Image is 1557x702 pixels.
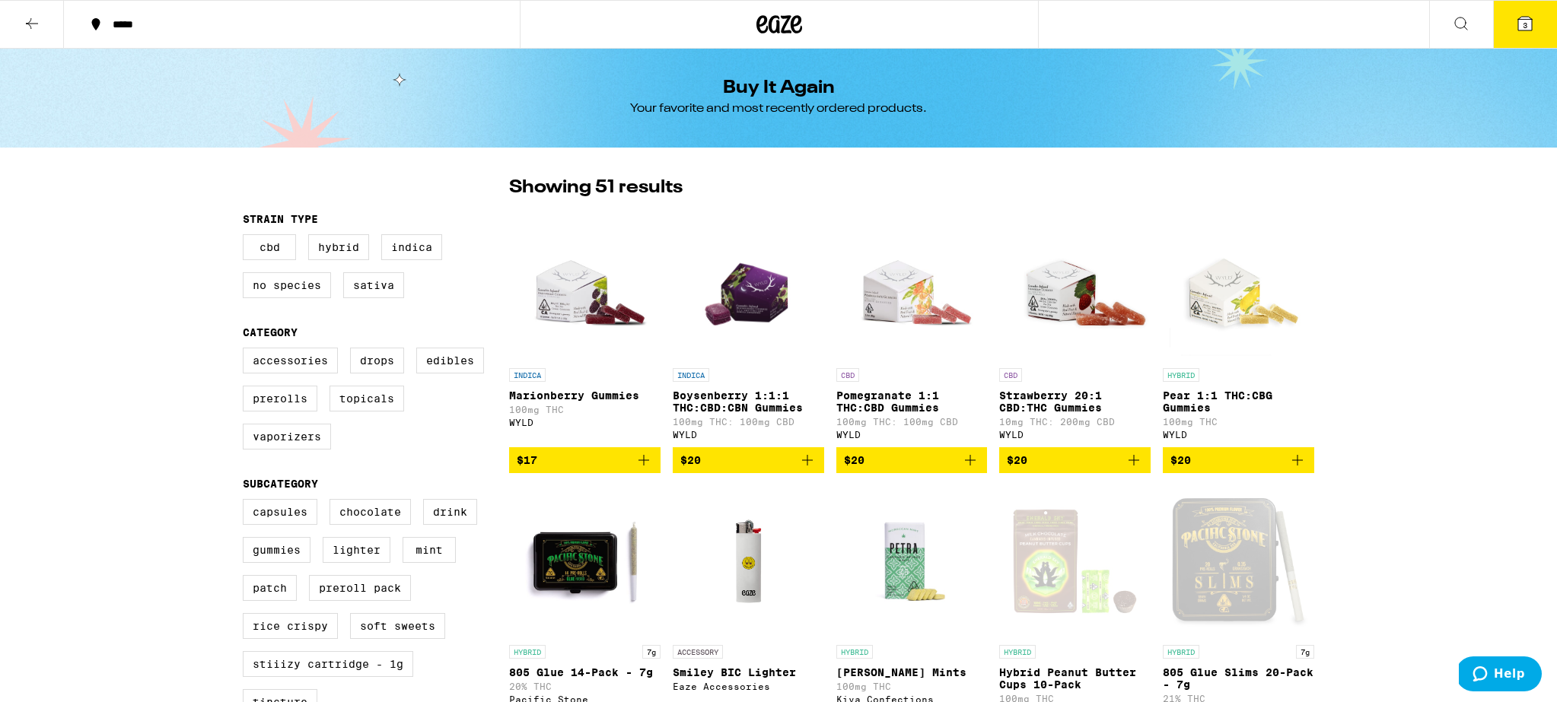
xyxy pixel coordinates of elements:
[1163,368,1199,382] p: HYBRID
[673,368,709,382] p: INDICA
[243,213,318,225] legend: Strain Type
[243,234,296,260] label: CBD
[1163,417,1314,427] p: 100mg THC
[308,234,369,260] label: Hybrid
[673,645,723,659] p: ACCESSORY
[673,417,824,427] p: 100mg THC: 100mg CBD
[1163,208,1314,447] a: Open page for Pear 1:1 THC:CBG Gummies from WYLD
[1163,447,1314,473] button: Add to bag
[673,666,824,678] p: Smiley BIC Lighter
[1007,454,1027,466] span: $20
[1523,21,1527,30] span: 3
[999,208,1151,361] img: WYLD - Strawberry 20:1 CBD:THC Gummies
[836,666,988,678] p: [PERSON_NAME] Mints
[243,651,413,677] label: STIIIZY Cartridge - 1g
[381,234,442,260] label: Indica
[999,666,1151,691] p: Hybrid Peanut Butter Cups 10-Pack
[350,348,404,373] label: Drops
[836,681,988,691] p: 100mg THC
[243,424,331,449] label: Vaporizers
[694,208,803,361] img: WYLD - Boysenberry 1:1:1 THC:CBD:CBN Gummies
[350,613,445,639] label: Soft Sweets
[309,575,411,601] label: Preroll Pack
[509,368,546,382] p: INDICA
[243,613,338,639] label: Rice Crispy
[517,454,537,466] span: $17
[836,485,988,637] img: Kiva Confections - Petra Moroccan Mints
[723,79,835,97] h1: Buy It Again
[999,645,1036,659] p: HYBRID
[673,389,824,414] p: Boysenberry 1:1:1 THC:CBD:CBN Gummies
[243,386,317,411] label: Prerolls
[836,389,988,414] p: Pomegranate 1:1 THC:CBD Gummies
[1163,430,1314,440] div: WYLD
[630,100,927,117] div: Your favorite and most recently ordered products.
[416,348,484,373] label: Edibles
[673,208,824,447] a: Open page for Boysenberry 1:1:1 THC:CBD:CBN Gummies from WYLD
[509,208,661,361] img: WYLD - Marionberry Gummies
[330,499,411,525] label: Chocolate
[999,389,1151,414] p: Strawberry 20:1 CBD:THC Gummies
[343,272,404,298] label: Sativa
[836,430,988,440] div: WYLD
[509,418,661,427] div: WYLD
[836,447,988,473] button: Add to bag
[836,368,859,382] p: CBD
[509,175,683,201] p: Showing 51 results
[999,447,1151,473] button: Add to bag
[836,208,988,361] img: WYLD - Pomegranate 1:1 THC:CBD Gummies
[1459,656,1542,694] iframe: Opens a widget where you can find more information
[836,208,988,447] a: Open page for Pomegranate 1:1 THC:CBD Gummies from WYLD
[1163,666,1314,691] p: 805 Glue Slims 20-Pack - 7g
[403,537,456,563] label: Mint
[680,454,701,466] span: $20
[689,485,807,637] img: Eaze Accessories - Smiley BIC Lighter
[509,485,661,637] img: Pacific Stone - 805 Glue 14-Pack - 7g
[243,499,317,525] label: Capsules
[243,272,331,298] label: No Species
[999,208,1151,447] a: Open page for Strawberry 20:1 CBD:THC Gummies from WYLD
[673,681,824,691] div: Eaze Accessories
[509,208,661,447] a: Open page for Marionberry Gummies from WYLD
[844,454,864,466] span: $20
[423,499,477,525] label: Drink
[673,447,824,473] button: Add to bag
[836,417,988,427] p: 100mg THC: 100mg CBD
[1163,208,1314,361] img: WYLD - Pear 1:1 THC:CBG Gummies
[243,348,338,373] label: Accessories
[243,478,318,490] legend: Subcategory
[509,447,661,473] button: Add to bag
[673,430,824,440] div: WYLD
[1493,1,1557,48] button: 3
[1163,645,1199,659] p: HYBRID
[509,666,661,678] p: 805 Glue 14-Pack - 7g
[999,368,1022,382] p: CBD
[509,645,546,659] p: HYBRID
[243,537,310,563] label: Gummies
[509,405,661,415] p: 100mg THC
[330,386,404,411] label: Topicals
[243,326,298,338] legend: Category
[1170,454,1191,466] span: $20
[836,645,873,659] p: HYBRID
[999,430,1151,440] div: WYLD
[999,417,1151,427] p: 10mg THC: 200mg CBD
[323,537,390,563] label: Lighter
[1163,389,1314,414] p: Pear 1:1 THC:CBG Gummies
[509,681,661,691] p: 20% THC
[243,575,297,601] label: Patch
[642,645,661,659] p: 7g
[509,389,661,402] p: Marionberry Gummies
[1296,645,1314,659] p: 7g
